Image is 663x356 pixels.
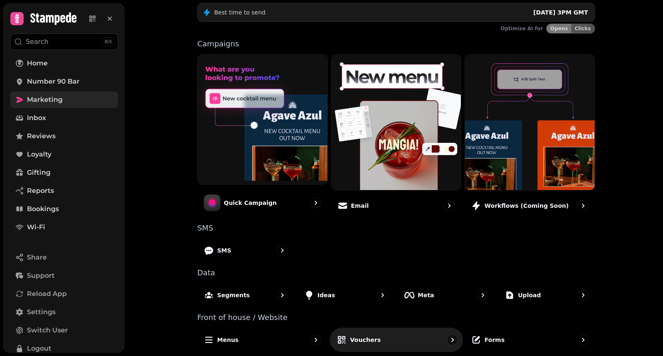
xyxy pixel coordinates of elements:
[197,269,595,277] p: Data
[398,283,495,307] a: Meta
[579,202,587,210] svg: go to
[550,26,568,31] span: Opens
[10,322,118,339] button: Switch User
[27,113,46,123] span: Inbox
[10,146,118,163] a: Loyalty
[10,201,118,217] a: Bookings
[10,34,118,50] button: Search⌘K
[197,328,328,352] a: Menus
[10,164,118,181] a: Gifting
[10,110,118,126] a: Inbox
[10,55,118,72] a: Home
[571,24,595,33] button: Clicks
[197,283,294,307] a: Segments
[518,291,541,299] p: Upload
[197,54,328,218] a: Quick CampaignQuick Campaign
[224,199,277,207] p: Quick Campaign
[27,95,63,105] span: Marketing
[579,336,587,344] svg: go to
[350,335,380,344] p: Vouchers
[10,219,118,236] a: Wi-Fi
[27,131,56,141] span: Reviews
[27,271,55,281] span: Support
[533,9,588,16] span: [DATE] 3PM GMT
[10,286,118,302] button: Reload App
[27,289,67,299] span: Reload App
[27,222,45,232] span: Wi-Fi
[351,202,369,210] p: Email
[197,224,595,232] p: SMS
[27,325,68,335] span: Switch User
[27,307,56,317] span: Settings
[27,149,51,159] span: Loyalty
[10,128,118,144] a: Reviews
[27,186,54,196] span: Reports
[479,291,487,299] svg: go to
[448,335,456,344] svg: go to
[27,58,48,68] span: Home
[197,238,294,262] a: SMS
[278,246,286,255] svg: go to
[217,336,239,344] p: Menus
[575,26,591,31] span: Clicks
[10,73,118,90] a: Number 90 Bar
[10,267,118,284] button: Support
[278,291,286,299] svg: go to
[27,253,47,262] span: Share
[484,336,504,344] p: Forms
[10,249,118,266] button: Share
[214,8,266,17] p: Best time to send
[330,327,463,352] a: Vouchers
[331,55,461,190] img: Email
[27,204,59,214] span: Bookings
[465,54,595,218] a: Workflows (coming soon)Workflows (coming soon)
[102,37,114,46] div: ⌘K
[10,304,118,320] a: Settings
[27,344,51,354] span: Logout
[498,283,595,307] a: Upload
[217,291,250,299] p: Segments
[298,283,394,307] a: Ideas
[465,328,595,352] a: Forms
[27,168,51,178] span: Gifting
[378,291,387,299] svg: go to
[10,183,118,199] a: Reports
[484,202,569,210] p: Workflows (coming soon)
[27,77,80,87] span: Number 90 Bar
[331,54,462,218] a: EmailEmail
[197,314,595,321] p: Front of house / Website
[198,55,327,184] img: Quick Campaign
[10,91,118,108] a: Marketing
[26,37,48,47] p: Search
[317,291,335,299] p: Ideas
[547,24,571,33] button: Opens
[465,55,595,190] img: Workflows (coming soon)
[579,291,587,299] svg: go to
[312,336,320,344] svg: go to
[418,291,434,299] p: Meta
[445,202,453,210] svg: go to
[501,25,543,32] p: Optimise AI for
[197,40,595,48] p: Campaigns
[312,199,320,207] svg: go to
[217,246,231,255] p: SMS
